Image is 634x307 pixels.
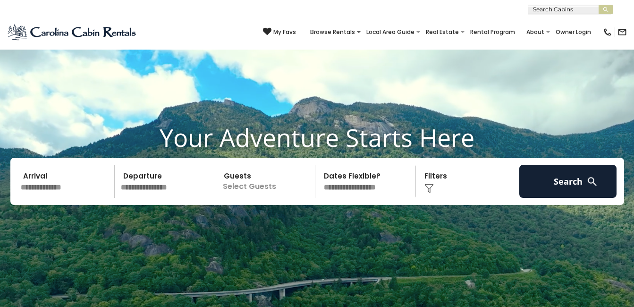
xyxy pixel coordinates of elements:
[551,26,596,39] a: Owner Login
[424,184,434,193] img: filter--v1.png
[7,123,627,152] h1: Your Adventure Starts Here
[421,26,464,39] a: Real Estate
[7,23,138,42] img: Blue-2.png
[586,176,598,188] img: search-regular-white.png
[273,28,296,36] span: My Favs
[617,27,627,37] img: mail-regular-black.png
[603,27,612,37] img: phone-regular-black.png
[362,26,419,39] a: Local Area Guide
[218,165,315,198] p: Select Guests
[465,26,520,39] a: Rental Program
[263,27,296,37] a: My Favs
[519,165,617,198] button: Search
[522,26,549,39] a: About
[305,26,360,39] a: Browse Rentals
